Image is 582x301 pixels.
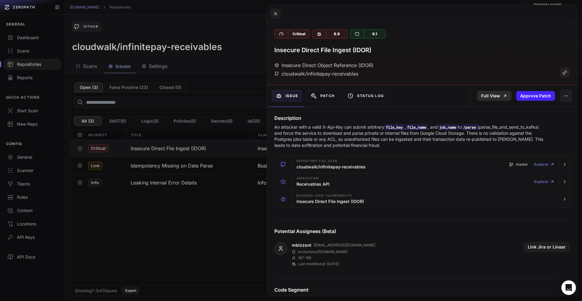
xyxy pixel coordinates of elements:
[274,286,570,293] h4: Code Segment
[296,177,319,180] span: Application
[274,114,570,122] h4: Description
[298,262,339,266] p: Last modified at: [DATE]
[274,228,570,235] h4: Potential Assignees (Beta)
[296,160,337,163] span: Repository Full scan
[477,91,511,101] a: Full View
[561,280,576,295] div: Open Intercom Messenger
[274,70,358,77] div: cloudwalk/infinitepay-receivables
[534,176,555,188] a: Explorer
[296,164,366,170] h3: cloudwalk/infinitepay-receivables
[275,156,569,173] button: Repository Full scan cloudwalk/infinitepay-receivables master Explorer
[516,162,528,167] span: master
[462,124,477,130] code: /parse
[406,124,428,130] code: file_name
[298,249,348,254] p: src/actions/[DOMAIN_NAME]
[314,243,375,248] p: [EMAIL_ADDRESS][DOMAIN_NAME]
[516,91,555,101] button: Approve Patch
[296,194,352,197] span: Business Logic Vulnerability
[275,173,569,190] button: Application Receivables API Explorer
[272,90,302,102] button: Issue
[274,124,546,148] p: An attacker with a valid X-Api-Key can submit arbitrary , , and to (parse_file_and_send_to_kafka)...
[534,158,555,171] a: Explorer
[524,242,570,252] button: Link Jira or Linear
[343,90,388,102] button: Status Log
[438,124,458,130] code: job_name
[296,181,329,187] h3: Receivables API
[275,191,569,208] button: Business Logic Vulnerability Insecure Direct File Ingest (IDOR)
[296,198,364,205] h3: Insecure Direct File Ingest (IDOR)
[384,124,404,130] code: file_key
[298,255,311,260] p: 187 - 195
[307,90,339,102] button: Patch
[292,242,311,248] a: mbizzoni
